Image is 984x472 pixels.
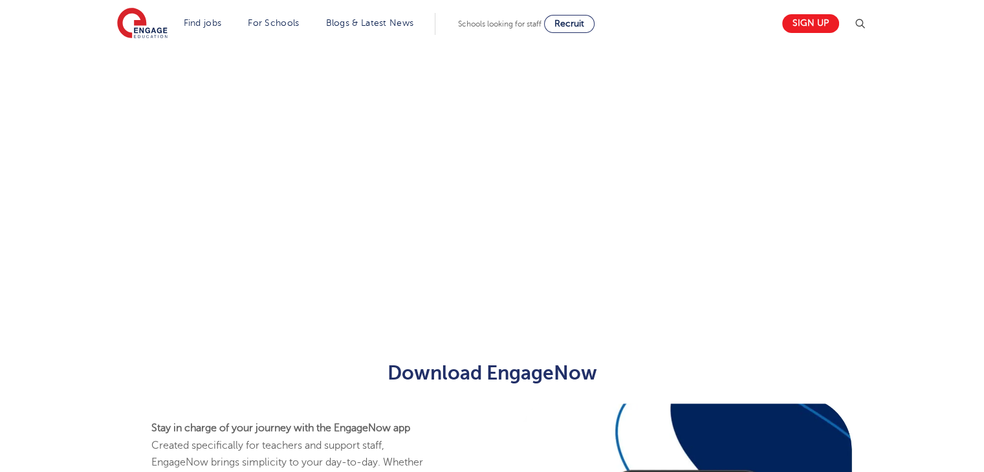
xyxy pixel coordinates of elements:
img: Engage Education [117,8,168,40]
a: For Schools [248,18,299,28]
span: Recruit [554,19,584,28]
strong: Stay in charge of your journey with the EngageNow app [151,422,410,434]
a: Find jobs [184,18,222,28]
h2: Download EngageNow [175,362,809,384]
a: Blogs & Latest News [326,18,414,28]
a: Recruit [544,15,595,33]
a: Sign up [782,14,839,33]
span: Schools looking for staff [458,19,541,28]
